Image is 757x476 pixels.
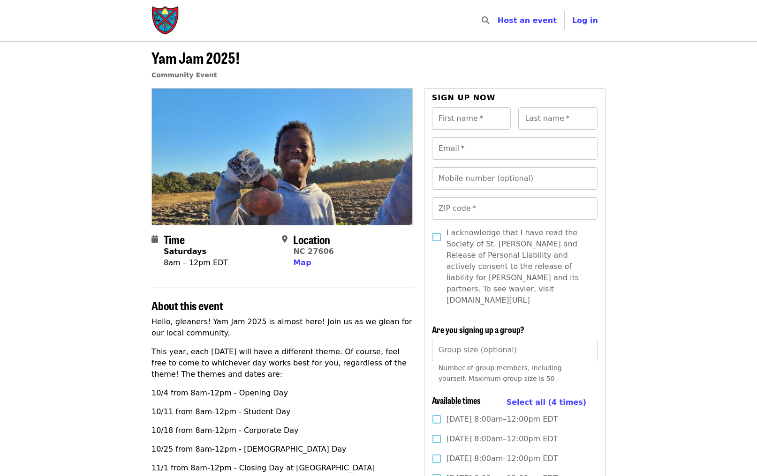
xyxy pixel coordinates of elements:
span: Available times [432,394,481,406]
span: Sign up now [432,93,496,102]
input: First name [432,107,511,130]
img: Yam Jam 2025! organized by Society of St. Andrew [152,89,412,224]
input: Search [495,9,502,32]
input: Mobile number (optional) [432,167,598,190]
a: Host an event [498,16,557,25]
button: Select all (4 times) [507,395,586,409]
span: [DATE] 8:00am–12:00pm EDT [447,453,558,464]
p: 10/18 from 8am-12pm - Corporate Day [151,425,413,436]
p: 10/25 from 8am-12pm - [DEMOGRAPHIC_DATA] Day [151,444,413,455]
span: Yam Jam 2025! [151,46,240,68]
input: [object Object] [432,339,598,361]
button: Log in [565,11,606,30]
span: Are you signing up a group? [432,323,524,335]
i: map-marker-alt icon [282,235,288,244]
input: ZIP code [432,197,598,220]
p: 10/11 from 8am-12pm - Student Day [151,406,413,417]
span: [DATE] 8:00am–12:00pm EDT [447,414,558,425]
a: Community Event [151,71,217,79]
span: Map [293,258,311,267]
p: This year, each [DATE] will have a different theme. Of course, feel free to come to whichever day... [151,346,413,380]
span: About this event [151,297,223,313]
p: Hello, gleaners! Yam Jam 2025 is almost here! Join us as we glean for our local community. [151,316,413,339]
p: 11/1 from 8am-12pm - Closing Day at [GEOGRAPHIC_DATA] [151,462,413,474]
div: 8am – 12pm EDT [164,257,228,268]
p: 10/4 from 8am-12pm - Opening Day [151,387,413,399]
span: Log in [572,16,598,25]
i: search icon [482,16,489,25]
span: [DATE] 8:00am–12:00pm EDT [447,433,558,445]
span: Location [293,231,330,247]
span: Number of group members, including yourself. Maximum group size is 50 [439,364,562,382]
span: Time [164,231,185,247]
button: Map [293,257,311,268]
img: Society of St. Andrew - Home [151,6,180,36]
span: Select all (4 times) [507,398,586,407]
input: Last name [518,107,598,130]
span: I acknowledge that I have read the Society of St. [PERSON_NAME] and Release of Personal Liability... [447,227,590,306]
a: NC 27606 [293,247,333,256]
strong: Saturdays [164,247,206,256]
i: calendar icon [151,235,158,244]
input: Email [432,137,598,160]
